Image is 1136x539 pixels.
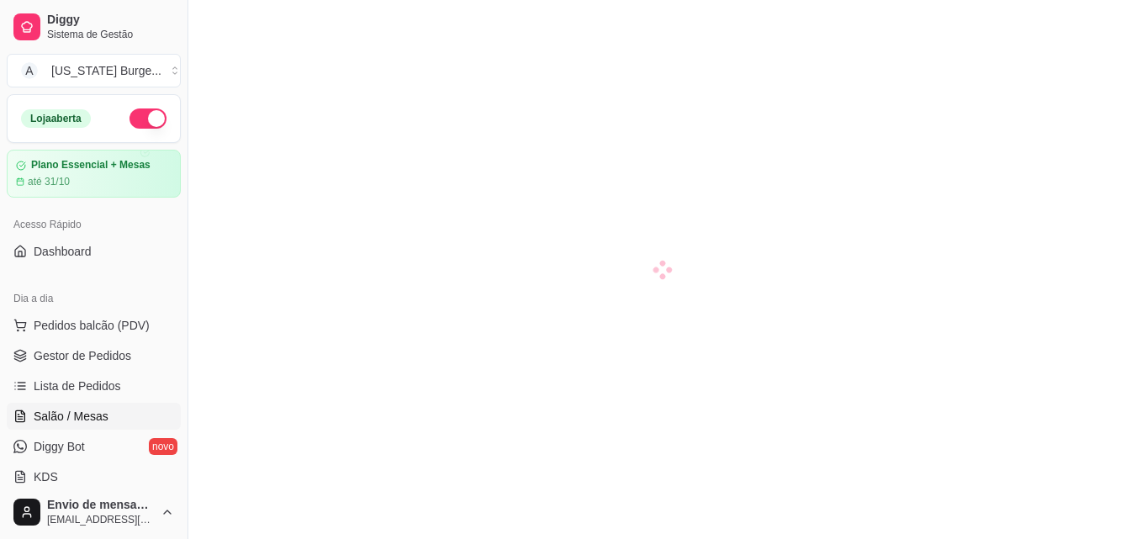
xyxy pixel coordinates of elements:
span: [EMAIL_ADDRESS][DOMAIN_NAME] [47,513,154,526]
span: KDS [34,468,58,485]
span: Diggy Bot [34,438,85,455]
div: Acesso Rápido [7,211,181,238]
article: Plano Essencial + Mesas [31,159,151,172]
span: Sistema de Gestão [47,28,174,41]
article: até 31/10 [28,175,70,188]
div: Dia a dia [7,285,181,312]
span: Dashboard [34,243,92,260]
a: Plano Essencial + Mesasaté 31/10 [7,150,181,198]
a: Diggy Botnovo [7,433,181,460]
a: Salão / Mesas [7,403,181,430]
a: Lista de Pedidos [7,373,181,399]
button: Envio de mensagem personalizada para todos os clientes do whatsapp[EMAIL_ADDRESS][DOMAIN_NAME] [7,492,181,532]
span: Pedidos balcão (PDV) [34,317,150,334]
span: Salão / Mesas [34,408,108,425]
span: Gestor de Pedidos [34,347,131,364]
div: [US_STATE] Burge ... [51,62,161,79]
button: Alterar Status [129,108,166,129]
button: Pedidos balcão (PDV) [7,312,181,339]
a: Dashboard [7,238,181,265]
span: Envio de mensagem personalizada para todos os clientes do whatsapp [47,498,154,513]
button: Select a team [7,54,181,87]
span: Diggy [47,13,174,28]
a: DiggySistema de Gestão [7,7,181,47]
a: KDS [7,463,181,490]
span: A [21,62,38,79]
div: Loja aberta [21,109,91,128]
span: Lista de Pedidos [34,378,121,394]
a: Gestor de Pedidos [7,342,181,369]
